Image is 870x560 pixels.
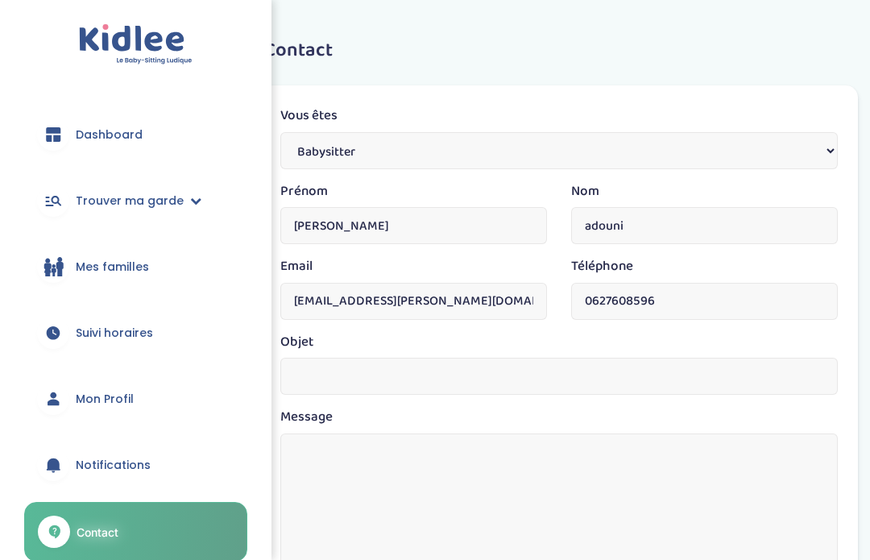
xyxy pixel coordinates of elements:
img: logo.svg [79,24,193,65]
span: Notifications [76,457,151,474]
label: Prénom [280,181,328,202]
label: Téléphone [571,256,633,277]
label: Message [280,407,333,428]
a: Trouver ma garde [24,172,247,230]
span: Suivi horaires [76,325,153,342]
a: Suivi horaires [24,304,247,362]
span: Dashboard [76,127,143,143]
h3: Contact [264,40,870,61]
label: Nom [571,181,599,202]
span: Contact [77,524,118,541]
a: Mes familles [24,238,247,296]
a: Dashboard [24,106,247,164]
span: Mon Profil [76,391,134,408]
a: Notifications [24,436,247,494]
label: Vous êtes [280,106,338,127]
label: Email [280,256,313,277]
a: Mon Profil [24,370,247,428]
span: Trouver ma garde [76,193,184,209]
label: Objet [280,332,313,353]
span: Mes familles [76,259,149,276]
